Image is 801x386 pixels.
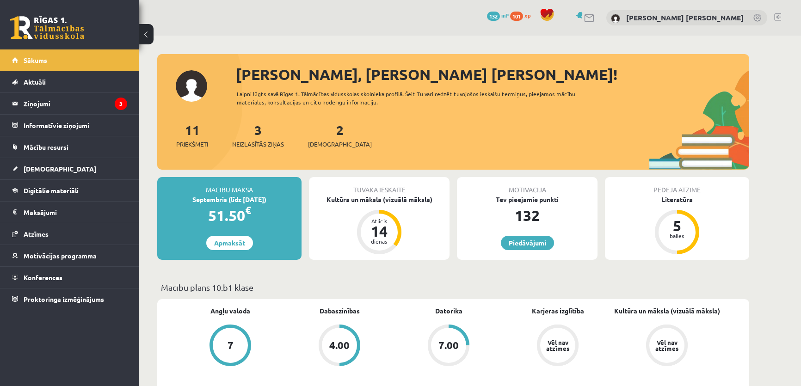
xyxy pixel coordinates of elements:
a: Piedāvājumi [501,236,554,250]
div: 132 [457,204,598,227]
legend: Maksājumi [24,202,127,223]
a: Sākums [12,49,127,71]
div: Pēdējā atzīme [605,177,749,195]
div: Motivācija [457,177,598,195]
div: 14 [365,224,393,239]
a: Ziņojumi3 [12,93,127,114]
a: Karjeras izglītība [532,306,584,316]
div: balles [663,233,691,239]
a: Vēl nav atzīmes [503,325,612,368]
a: 2[DEMOGRAPHIC_DATA] [308,122,372,149]
a: 101 xp [510,12,535,19]
div: Kultūra un māksla (vizuālā māksla) [309,195,450,204]
a: [DEMOGRAPHIC_DATA] [12,158,127,179]
div: Mācību maksa [157,177,302,195]
a: 4.00 [285,325,394,368]
a: Informatīvie ziņojumi [12,115,127,136]
span: [DEMOGRAPHIC_DATA] [24,165,96,173]
div: Vēl nav atzīmes [654,339,680,351]
a: Mācību resursi [12,136,127,158]
a: 7.00 [394,325,503,368]
div: Laipni lūgts savā Rīgas 1. Tālmācības vidusskolas skolnieka profilā. Šeit Tu vari redzēt tuvojošo... [237,90,592,106]
a: Angļu valoda [210,306,250,316]
a: Datorika [435,306,462,316]
span: [DEMOGRAPHIC_DATA] [308,140,372,149]
a: Kultūra un māksla (vizuālā māksla) [614,306,720,316]
span: Atzīmes [24,230,49,238]
a: Dabaszinības [320,306,360,316]
a: Apmaksāt [206,236,253,250]
a: Vēl nav atzīmes [612,325,721,368]
div: 7.00 [438,340,459,350]
a: 11Priekšmeti [176,122,208,149]
span: Proktoringa izmēģinājums [24,295,104,303]
div: 5 [663,218,691,233]
div: Septembris (līdz [DATE]) [157,195,302,204]
span: Aktuāli [24,78,46,86]
i: 3 [115,98,127,110]
span: mP [501,12,509,19]
div: Atlicis [365,218,393,224]
a: Konferences [12,267,127,288]
div: Tev pieejamie punkti [457,195,598,204]
a: [PERSON_NAME] [PERSON_NAME] [626,13,744,22]
div: [PERSON_NAME], [PERSON_NAME] [PERSON_NAME]! [236,63,749,86]
img: Frančesko Pio Bevilakva [611,14,620,23]
a: Atzīmes [12,223,127,245]
div: 51.50 [157,204,302,227]
a: 132 mP [487,12,509,19]
span: Neizlasītās ziņas [232,140,284,149]
a: Aktuāli [12,71,127,92]
div: Vēl nav atzīmes [545,339,571,351]
div: 7 [228,340,234,350]
span: Konferences [24,273,62,282]
span: 101 [510,12,523,21]
span: Sākums [24,56,47,64]
legend: Informatīvie ziņojumi [24,115,127,136]
a: Maksājumi [12,202,127,223]
span: 132 [487,12,500,21]
div: Tuvākā ieskaite [309,177,450,195]
span: € [245,203,251,217]
p: Mācību plāns 10.b1 klase [161,281,746,294]
div: Literatūra [605,195,749,204]
div: dienas [365,239,393,244]
span: Motivācijas programma [24,251,97,260]
a: Literatūra 5 balles [605,195,749,256]
div: 4.00 [329,340,350,350]
span: Mācību resursi [24,143,68,151]
a: Kultūra un māksla (vizuālā māksla) Atlicis 14 dienas [309,195,450,256]
a: Rīgas 1. Tālmācības vidusskola [10,16,84,39]
a: Digitālie materiāli [12,180,127,201]
span: xp [524,12,530,19]
a: Proktoringa izmēģinājums [12,288,127,310]
span: Priekšmeti [176,140,208,149]
a: 7 [176,325,285,368]
a: Motivācijas programma [12,245,127,266]
a: 3Neizlasītās ziņas [232,122,284,149]
span: Digitālie materiāli [24,186,79,195]
legend: Ziņojumi [24,93,127,114]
